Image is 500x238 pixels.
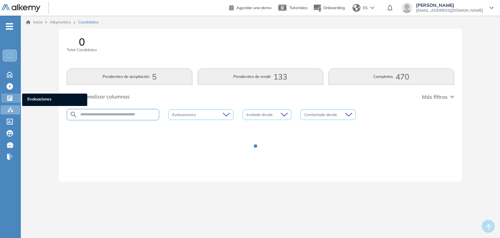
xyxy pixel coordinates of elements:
[229,3,271,11] a: Agendar una demo
[67,47,97,53] span: Total Candidatos
[323,5,345,10] span: Onboarding
[422,93,454,101] button: Más filtros
[79,37,85,47] span: 0
[198,68,323,85] button: Pendientes de rendir133
[416,3,483,8] span: [PERSON_NAME]
[70,111,77,119] img: SEARCH_ALT
[422,93,448,101] span: Más filtros
[416,8,483,13] span: [EMAIL_ADDRESS][DOMAIN_NAME]
[370,7,374,9] img: arrow
[328,68,454,85] button: Completos470
[50,20,71,24] span: Alkymetrics
[363,5,368,11] span: ES
[78,19,99,25] span: Candidatos
[236,5,271,10] span: Agendar una demo
[26,19,43,25] a: Inicio
[1,4,40,12] img: Logo
[27,96,82,103] span: Evaluaciones
[75,93,130,100] span: Personalizar columnas
[313,1,345,15] button: Onboarding
[289,5,308,10] span: Tutoriales
[353,4,360,12] img: world
[67,68,192,85] button: Pendientes de aceptación5
[6,26,13,27] i: -
[67,93,130,100] button: Personalizar columnas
